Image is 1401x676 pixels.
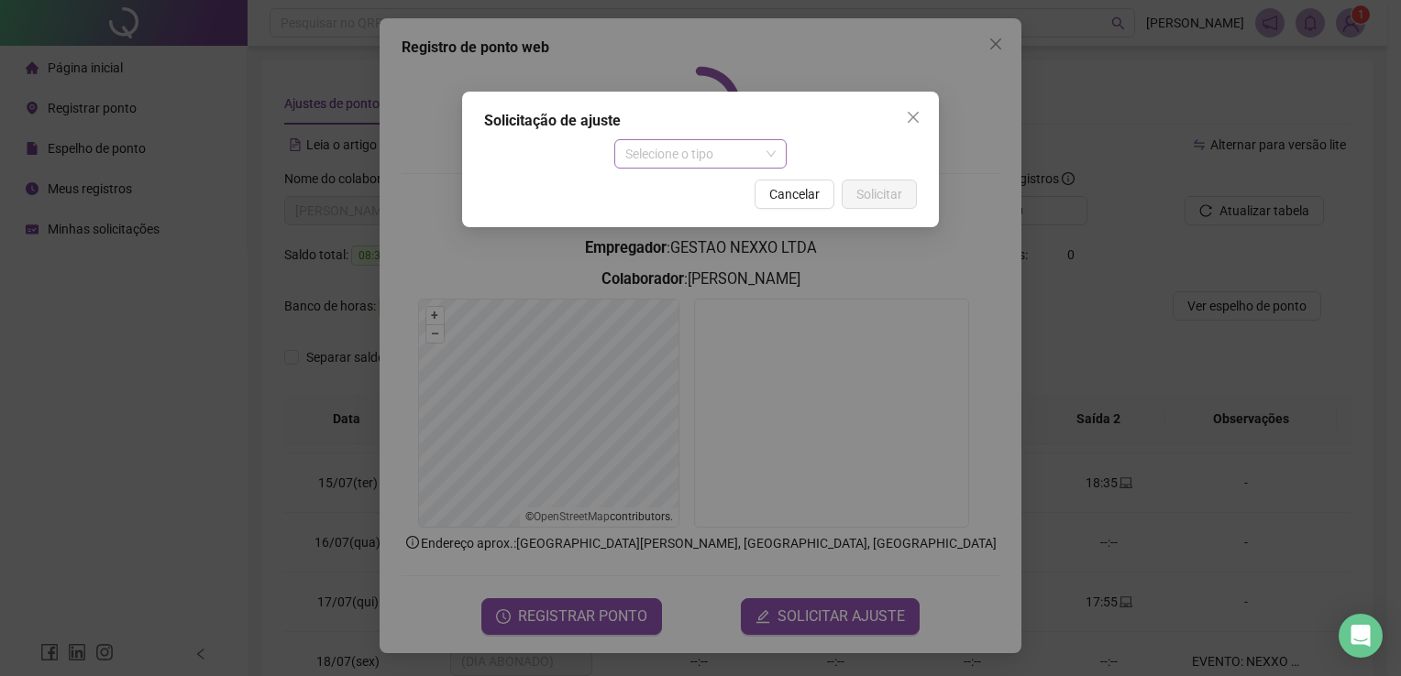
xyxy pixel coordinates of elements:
button: Close [899,103,928,132]
button: Solicitar [842,180,917,209]
div: Open Intercom Messenger [1339,614,1383,658]
span: Selecione o tipo [625,140,777,168]
span: Cancelar [769,184,820,204]
span: close [906,110,921,125]
button: Cancelar [755,180,834,209]
div: Solicitação de ajuste [484,110,917,132]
